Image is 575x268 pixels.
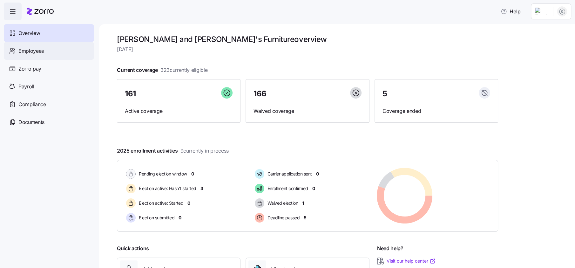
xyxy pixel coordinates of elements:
span: Overview [18,29,40,37]
span: 3 [200,185,203,192]
a: Zorro pay [4,60,94,78]
span: 0 [316,171,319,177]
a: Visit our help center [387,258,436,264]
span: Enrollment confirmed [266,185,308,192]
span: Active coverage [125,107,233,115]
span: 9 currently in process [180,147,229,155]
span: Payroll [18,83,34,91]
span: Coverage ended [382,107,490,115]
span: 1 [302,200,304,206]
span: 5 [382,90,387,98]
span: Zorro pay [18,65,41,73]
span: 2025 enrollment activities [117,147,229,155]
a: Overview [4,24,94,42]
span: Waived coverage [254,107,361,115]
span: 0 [179,215,181,221]
span: Quick actions [117,244,149,252]
span: Current coverage [117,66,207,74]
span: Help [501,8,521,15]
span: 166 [254,90,267,98]
span: Election active: Started [137,200,183,206]
span: Documents [18,118,44,126]
span: 323 currently eligible [160,66,207,74]
a: Payroll [4,78,94,95]
a: Documents [4,113,94,131]
span: 161 [125,90,136,98]
span: 5 [304,215,307,221]
a: Employees [4,42,94,60]
h1: [PERSON_NAME] and [PERSON_NAME]'s Furniture overview [117,34,498,44]
span: 0 [312,185,315,192]
span: Employees [18,47,44,55]
span: Waived election [266,200,298,206]
span: Carrier application sent [266,171,312,177]
a: Compliance [4,95,94,113]
span: Compliance [18,100,46,108]
span: 0 [191,171,194,177]
span: 0 [187,200,190,206]
img: Employer logo [535,8,548,15]
span: Pending election window [137,171,187,177]
span: Need help? [377,244,403,252]
button: Help [496,5,526,18]
span: Deadline passed [266,215,300,221]
span: Election submitted [137,215,174,221]
span: Election active: Hasn't started [137,185,196,192]
span: [DATE] [117,45,498,53]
